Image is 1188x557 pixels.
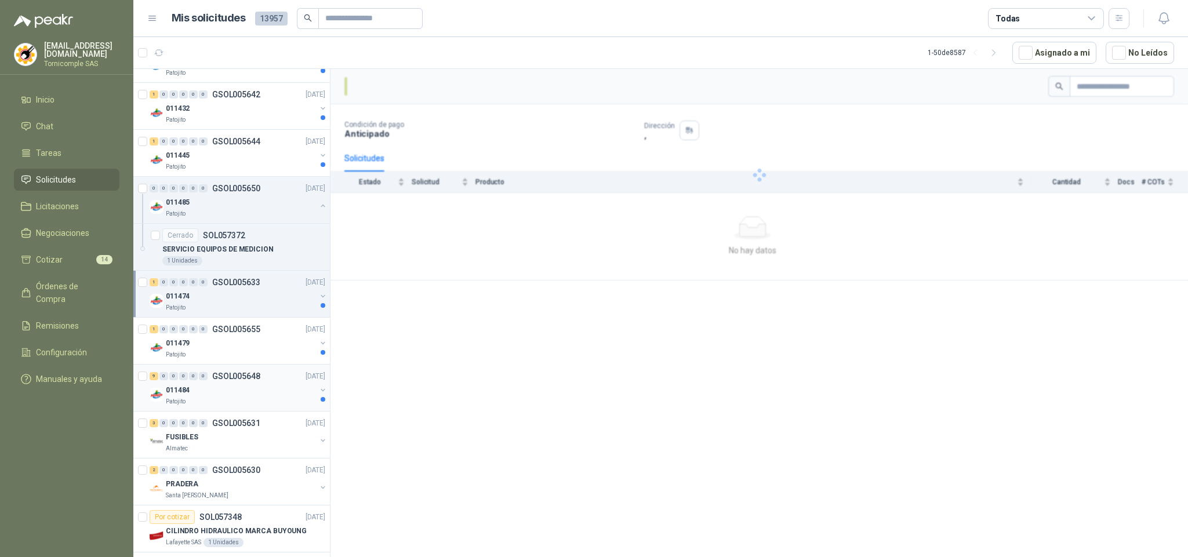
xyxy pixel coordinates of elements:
div: 0 [189,372,198,380]
div: 0 [169,184,178,192]
span: search [304,14,312,22]
div: 0 [179,466,188,474]
p: PRADERA [166,479,198,490]
img: Company Logo [150,341,164,355]
div: 1 [150,325,158,333]
button: No Leídos [1106,42,1174,64]
p: GSOL005631 [212,419,260,427]
div: 1 - 50 de 8587 [928,43,1003,62]
img: Company Logo [150,294,164,308]
span: Configuración [36,346,87,359]
p: Patojito [166,209,186,219]
a: Cotizar14 [14,249,119,271]
div: 0 [159,419,168,427]
p: GSOL005630 [212,466,260,474]
div: 0 [189,466,198,474]
span: Cotizar [36,253,63,266]
p: [DATE] [306,418,325,429]
div: 0 [169,372,178,380]
p: 011484 [166,385,190,396]
a: CerradoSOL057372SERVICIO EQUIPOS DE MEDICION1 Unidades [133,224,330,271]
div: 0 [179,137,188,145]
div: 0 [159,278,168,286]
div: 0 [189,137,198,145]
p: CILINDRO HIDRAULICO MARCA BUYOUNG [166,526,307,537]
img: Company Logo [150,388,164,402]
div: 0 [169,90,178,99]
p: [DATE] [306,89,325,100]
a: Tareas [14,142,119,164]
p: Santa [PERSON_NAME] [166,491,228,500]
div: 9 [150,372,158,380]
div: 0 [199,466,208,474]
p: Patojito [166,115,186,125]
p: 011445 [166,150,190,161]
div: 0 [189,90,198,99]
p: [DATE] [306,512,325,523]
div: 0 [189,184,198,192]
div: 3 [150,419,158,427]
p: Patojito [166,397,186,406]
div: 0 [199,184,208,192]
div: 0 [159,325,168,333]
div: 0 [169,137,178,145]
span: 13957 [255,12,288,26]
p: [DATE] [306,465,325,476]
div: 1 Unidades [162,256,202,265]
div: Cerrado [162,228,198,242]
span: Órdenes de Compra [36,280,108,305]
span: Negociaciones [36,227,89,239]
p: GSOL005650 [212,184,260,192]
span: Manuales y ayuda [36,373,102,385]
p: GSOL005642 [212,90,260,99]
span: Tareas [36,147,61,159]
div: 0 [150,184,158,192]
div: 0 [179,419,188,427]
div: 0 [199,90,208,99]
p: [DATE] [306,371,325,382]
div: 0 [159,372,168,380]
div: 0 [169,466,178,474]
span: 14 [96,255,112,264]
p: [DATE] [306,136,325,147]
img: Company Logo [150,153,164,167]
div: 0 [179,90,188,99]
img: Company Logo [14,43,37,65]
a: 1 0 0 0 0 0 GSOL005642[DATE] Company Logo011432Patojito [150,88,328,125]
img: Company Logo [150,435,164,449]
div: 1 [150,90,158,99]
div: 0 [179,372,188,380]
a: Solicitudes [14,169,119,191]
p: Almatec [166,444,188,453]
p: FUSIBLES [166,432,198,443]
a: 2 0 0 0 0 0 GSOL005630[DATE] Company LogoPRADERASanta [PERSON_NAME] [150,463,328,500]
div: 0 [159,137,168,145]
div: 1 Unidades [204,538,244,547]
a: 3 0 0 0 0 0 GSOL005631[DATE] Company LogoFUSIBLESAlmatec [150,416,328,453]
a: Negociaciones [14,222,119,244]
p: GSOL005644 [212,137,260,145]
span: Licitaciones [36,200,79,213]
span: Solicitudes [36,173,76,186]
a: Manuales y ayuda [14,368,119,390]
div: 0 [199,325,208,333]
a: Licitaciones [14,195,119,217]
div: 2 [150,466,158,474]
p: Patojito [166,162,186,172]
a: 9 0 0 0 0 0 GSOL005648[DATE] Company Logo011484Patojito [150,369,328,406]
p: [DATE] [306,277,325,288]
p: SERVICIO EQUIPOS DE MEDICION [162,244,274,255]
div: 0 [189,325,198,333]
img: Company Logo [150,200,164,214]
div: 0 [179,278,188,286]
p: SOL057348 [199,513,242,521]
p: GSOL005633 [212,278,260,286]
p: 011485 [166,197,190,208]
div: 0 [179,184,188,192]
a: 0 0 0 0 0 0 GSOL005650[DATE] Company Logo011485Patojito [150,181,328,219]
span: Remisiones [36,319,79,332]
div: 1 [150,278,158,286]
img: Logo peakr [14,14,73,28]
div: 0 [159,90,168,99]
div: 0 [169,278,178,286]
